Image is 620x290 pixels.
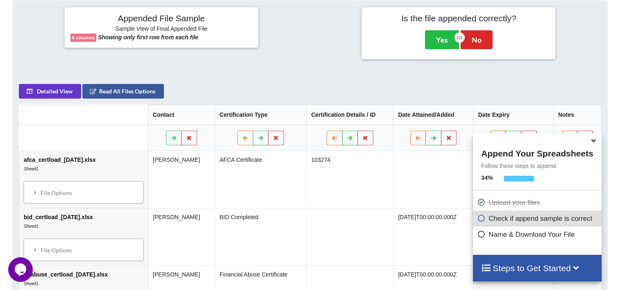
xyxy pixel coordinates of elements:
button: No [461,30,493,49]
iframe: chat widget [8,257,34,282]
td: BID Completed [214,208,306,265]
i: Sheet1 [24,223,38,228]
h4: Append Your Spreadsheets [473,146,601,159]
button: Detailed View [19,84,81,98]
td: [PERSON_NAME] [148,208,215,265]
p: Follow these steps to append [473,162,601,170]
button: Read All Files Options [82,84,164,98]
h4: Is the file appended correctly? [368,13,550,23]
th: Notes [553,104,601,125]
b: Showing only first row from each file [98,34,198,41]
td: bid_certload_[DATE].xlsx [19,208,148,265]
b: 6 columns [72,35,95,40]
th: Certification Type [214,104,306,125]
th: Date Expiry [473,104,553,125]
h4: Steps to Get Started [481,263,593,273]
i: Sheet1 [24,281,38,285]
th: Date Attained/Added [393,104,473,125]
i: Sheet1 [24,166,38,171]
th: Certification Details / ID [306,104,393,125]
b: 34 % [481,174,493,181]
p: Check if append sample is correct [477,213,599,224]
p: Name & Download Your File [477,229,599,240]
td: afca_certload_[DATE].xlsx [19,151,148,208]
p: Upload your files [477,197,599,208]
td: [PERSON_NAME] [148,151,215,208]
td: 103274 [306,151,393,208]
h4: Appended File Sample [70,13,252,25]
th: Contact [148,104,215,125]
td: [DATE]T00:00:00.000Z [393,208,473,265]
div: File Options [26,184,141,201]
td: AFCA Certificate [214,151,306,208]
div: File Options [26,241,141,258]
h6: Sample View of Final Appended File [70,25,252,34]
button: Yes [425,30,459,49]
